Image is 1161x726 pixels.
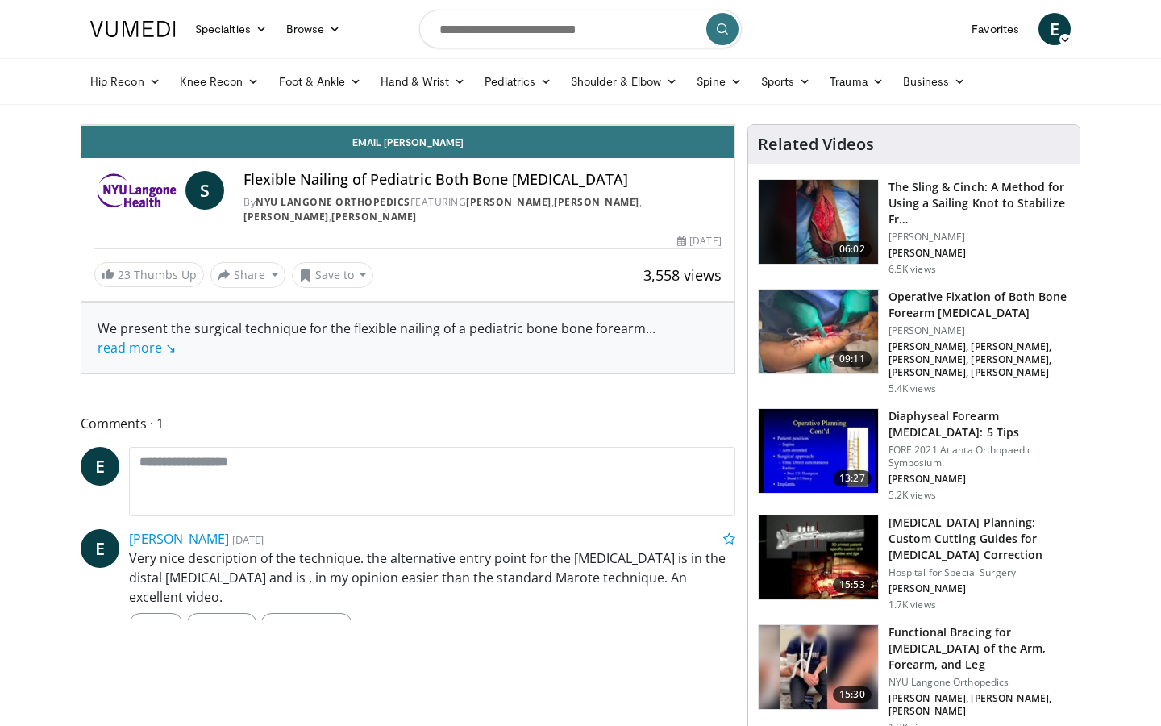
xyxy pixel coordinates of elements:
[888,382,936,395] p: 5.4K views
[751,65,821,98] a: Sports
[758,408,1070,502] a: 13:27 Diaphyseal Forearm [MEDICAL_DATA]: 5 Tips FORE 2021 Atlanta Orthopaedic Symposium [PERSON_N...
[243,210,329,223] a: [PERSON_NAME]
[292,262,374,288] button: Save to
[554,195,639,209] a: [PERSON_NAME]
[888,324,1070,337] p: [PERSON_NAME]
[687,65,751,98] a: Spine
[81,126,734,158] a: Email [PERSON_NAME]
[81,447,119,486] a: E
[243,195,721,224] div: By FEATURING , , ,
[129,613,183,636] a: Reply
[888,408,1070,440] h3: Diaphyseal Forearm [MEDICAL_DATA]: 5 Tips
[81,413,735,434] span: Comments 1
[90,21,176,37] img: VuMedi Logo
[888,231,1070,244] p: [PERSON_NAME]
[888,515,1070,563] h3: [MEDICAL_DATA] Planning: Custom Cutting Guides for [MEDICAL_DATA] Correction
[643,265,722,285] span: 3,558 views
[759,180,878,264] img: 7469cecb-783c-4225-a461-0115b718ad32.150x105_q85_crop-smart_upscale.jpg
[888,489,936,502] p: 5.2K views
[419,10,742,48] input: Search topics, interventions
[888,566,1070,579] p: Hospital for Special Surgery
[210,262,285,288] button: Share
[758,179,1070,276] a: 06:02 The Sling & Cinch: A Method for Using a Sailing Knot to Stabilize Fr… [PERSON_NAME] [PERSON...
[888,473,1070,486] p: [PERSON_NAME]
[888,179,1070,227] h3: The Sling & Cinch: A Method for Using a Sailing Knot to Stabilize Fr…
[888,599,936,611] p: 1.7K views
[833,351,872,367] span: 09:11
[98,339,176,357] a: read more ↘
[466,195,551,209] a: [PERSON_NAME]
[893,65,976,98] a: Business
[186,613,257,636] a: Message
[888,289,1070,321] h3: Operative Fixation of Both Bone Forearm [MEDICAL_DATA]
[561,65,687,98] a: Shoulder & Elbow
[81,125,734,126] video-js: Video Player
[94,171,179,210] img: NYU Langone Orthopedics
[820,65,893,98] a: Trauma
[758,515,1070,611] a: 15:53 [MEDICAL_DATA] Planning: Custom Cutting Guides for [MEDICAL_DATA] Correction Hospital for S...
[256,195,410,209] a: NYU Langone Orthopedics
[888,444,1070,469] p: FORE 2021 Atlanta Orthopaedic Symposium
[98,319,655,357] span: ...
[759,625,878,709] img: 36443e81-e474-4d66-a058-b6043e64fb14.jpg.150x105_q85_crop-smart_upscale.jpg
[185,13,277,45] a: Specialties
[331,210,417,223] a: [PERSON_NAME]
[833,470,872,486] span: 13:27
[888,582,1070,595] p: [PERSON_NAME]
[888,340,1070,379] p: [PERSON_NAME], [PERSON_NAME], [PERSON_NAME], [PERSON_NAME], [PERSON_NAME], [PERSON_NAME]
[677,234,721,248] div: [DATE]
[888,692,1070,718] p: [PERSON_NAME], [PERSON_NAME], [PERSON_NAME]
[232,532,264,547] small: [DATE]
[888,247,1070,260] p: [PERSON_NAME]
[81,529,119,568] a: E
[269,65,372,98] a: Foot & Ankle
[759,409,878,493] img: 181f810e-e302-4326-8cf4-6288db1a84a7.150x105_q85_crop-smart_upscale.jpg
[833,241,872,257] span: 06:02
[1038,13,1071,45] a: E
[888,624,1070,673] h3: Functional Bracing for [MEDICAL_DATA] of the Arm, Forearm, and Leg
[98,319,718,357] div: We present the surgical technique for the flexible nailing of a pediatric bone bone forearm
[888,676,1070,689] p: NYU Langone Orthopedics
[759,515,878,599] img: ef1ff9dc-8cab-41d4-8071-6836865bb527.150x105_q85_crop-smart_upscale.jpg
[94,262,204,287] a: 23 Thumbs Up
[833,686,872,703] span: 15:30
[833,577,872,593] span: 15:53
[758,135,874,154] h4: Related Videos
[170,65,269,98] a: Knee Recon
[243,171,721,189] h4: Flexible Nailing of Pediatric Both Bone [MEDICAL_DATA]
[185,171,224,210] a: S
[888,263,936,276] p: 6.5K views
[81,65,170,98] a: Hip Recon
[962,13,1029,45] a: Favorites
[277,13,351,45] a: Browse
[129,549,735,607] p: Very nice description of the technique. the alternative entry point for the [MEDICAL_DATA] is in ...
[118,267,131,282] span: 23
[475,65,561,98] a: Pediatrics
[759,290,878,373] img: 7d404c1d-e45c-4eef-a528-7844dcf56ac7.150x105_q85_crop-smart_upscale.jpg
[758,289,1070,395] a: 09:11 Operative Fixation of Both Bone Forearm [MEDICAL_DATA] [PERSON_NAME] [PERSON_NAME], [PERSON...
[260,613,352,636] a: Thumbs Up
[129,530,229,548] a: [PERSON_NAME]
[371,65,475,98] a: Hand & Wrist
